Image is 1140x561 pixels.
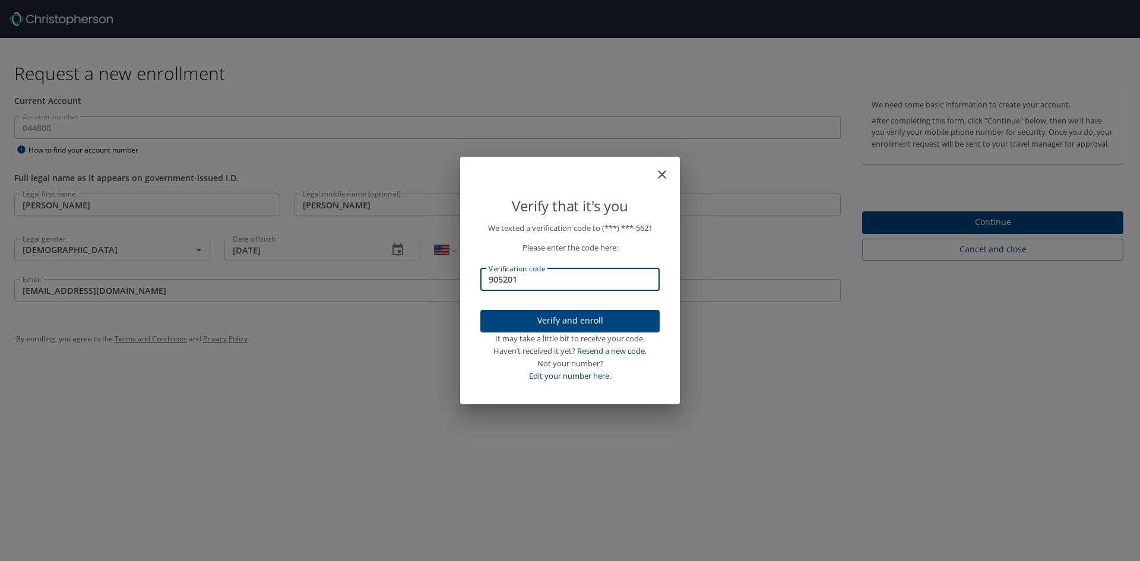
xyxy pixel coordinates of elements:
div: Not your number? [480,357,660,370]
button: close [661,161,675,176]
p: Verify that it's you [480,195,660,217]
div: Haven’t received it yet? [480,345,660,357]
button: Verify and enroll [480,310,660,333]
a: Edit your number here. [529,370,611,381]
a: Resend a new code. [577,346,647,356]
p: Please enter the code here: [480,242,660,254]
span: Verify and enroll [490,313,650,328]
div: It may take a little bit to receive your code. [480,332,660,345]
p: We texted a verification code to (***) ***- 5621 [480,222,660,234]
